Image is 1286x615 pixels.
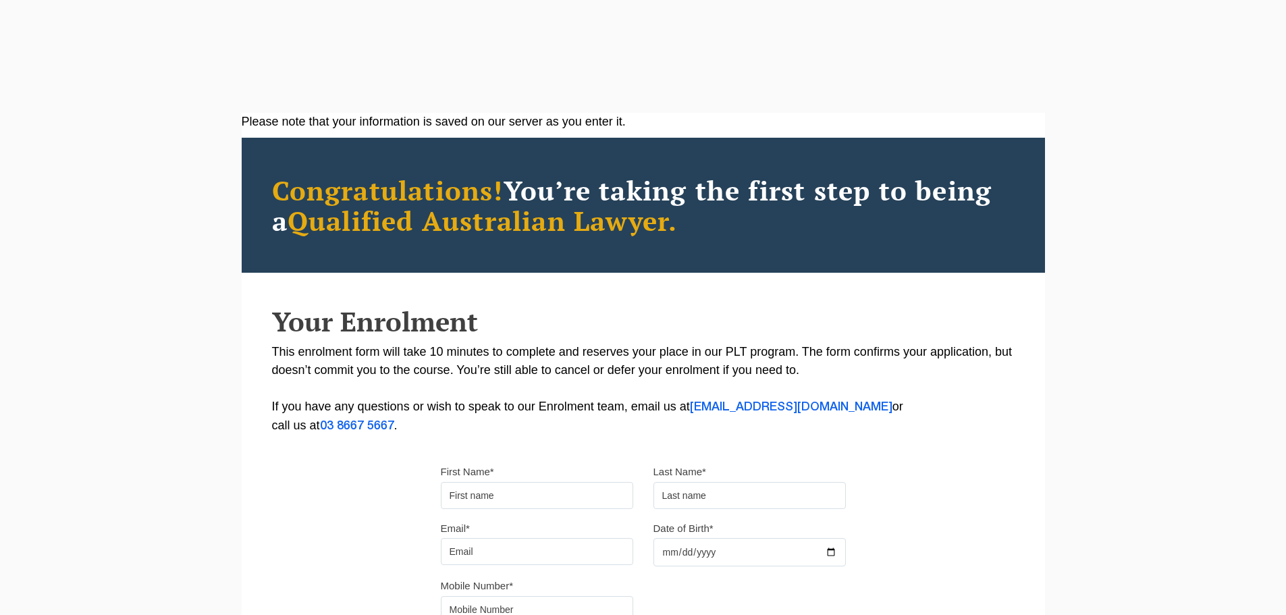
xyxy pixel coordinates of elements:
input: First name [441,482,633,509]
label: Mobile Number* [441,579,514,593]
a: 03 8667 5667 [320,421,394,431]
label: Date of Birth* [653,522,714,535]
span: Congratulations! [272,172,504,208]
a: [EMAIL_ADDRESS][DOMAIN_NAME] [690,402,892,412]
h2: You’re taking the first step to being a [272,175,1015,236]
h2: Your Enrolment [272,306,1015,336]
label: Last Name* [653,465,706,479]
p: This enrolment form will take 10 minutes to complete and reserves your place in our PLT program. ... [272,343,1015,435]
div: Please note that your information is saved on our server as you enter it. [242,113,1045,131]
label: Email* [441,522,470,535]
label: First Name* [441,465,494,479]
span: Qualified Australian Lawyer. [288,203,678,238]
input: Email [441,538,633,565]
input: Last name [653,482,846,509]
